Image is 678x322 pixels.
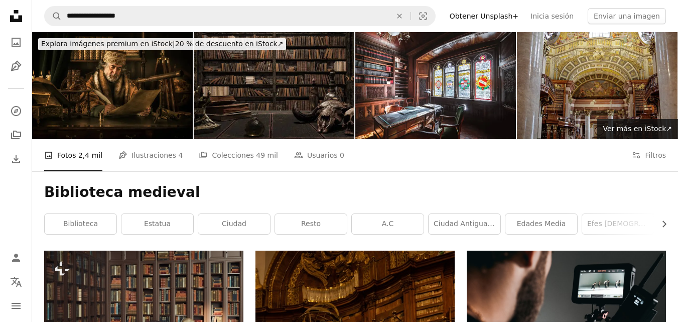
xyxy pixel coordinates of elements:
a: Obtener Unsplash+ [444,8,524,24]
a: Ilustraciones [6,56,26,76]
span: 49 mil [256,150,278,161]
a: biblioteca [45,214,116,234]
a: Colecciones 49 mil [199,139,278,171]
img: habitación del asistente biblioteca, libros antiguos, poción y cosas de miedo 3d render [194,32,354,139]
button: Buscar en Unsplash [45,7,62,26]
a: Efes [DEMOGRAPHIC_DATA] [582,214,654,234]
a: Explorar [6,101,26,121]
img: Astrónomo escribiendo sobre pergamino con pluma de la pluma [32,32,193,139]
a: Ver más en iStock↗ [597,119,678,139]
a: Fotos [6,32,26,52]
a: Iniciar sesión / Registrarse [6,248,26,268]
a: una habitación llena de libros y un escritorio [44,308,243,317]
a: Inicia sesión [524,8,580,24]
span: 0 [340,150,344,161]
img: Alcaldía histórica en el ayuntamiento francés del pueblo de Ambronay con biblioteca y muebles de ... [355,32,516,139]
span: Ver más en iStock ↗ [603,125,672,133]
a: Historial de descargas [6,149,26,169]
h1: Biblioteca medieval [44,183,666,201]
button: desplazar lista a la derecha [655,214,666,234]
img: Libros en la hermosa Biblioteca Nacional Austriaca en Viena, Vista interior del Salón Estatal de ... [517,32,677,139]
a: ciudad [198,214,270,234]
button: Enviar una imagen [588,8,666,24]
a: Explora imágenes premium en iStock|20 % de descuento en iStock↗ [32,32,292,56]
button: Menú [6,296,26,316]
a: Usuarios 0 [294,139,344,171]
a: resto [275,214,347,234]
button: Búsqueda visual [411,7,435,26]
a: estatua [121,214,193,234]
button: Borrar [388,7,411,26]
span: 20 % de descuento en iStock ↗ [41,40,283,48]
a: Colecciones [6,125,26,145]
button: Idioma [6,272,26,292]
span: 4 [178,150,183,161]
a: edades media [505,214,577,234]
span: Explora imágenes premium en iStock | [41,40,175,48]
form: Encuentra imágenes en todo el sitio [44,6,436,26]
a: Ilustraciones 4 [118,139,183,171]
a: a.C [352,214,424,234]
a: Ciudad antigua de [GEOGRAPHIC_DATA] [429,214,500,234]
button: Filtros [632,139,666,171]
